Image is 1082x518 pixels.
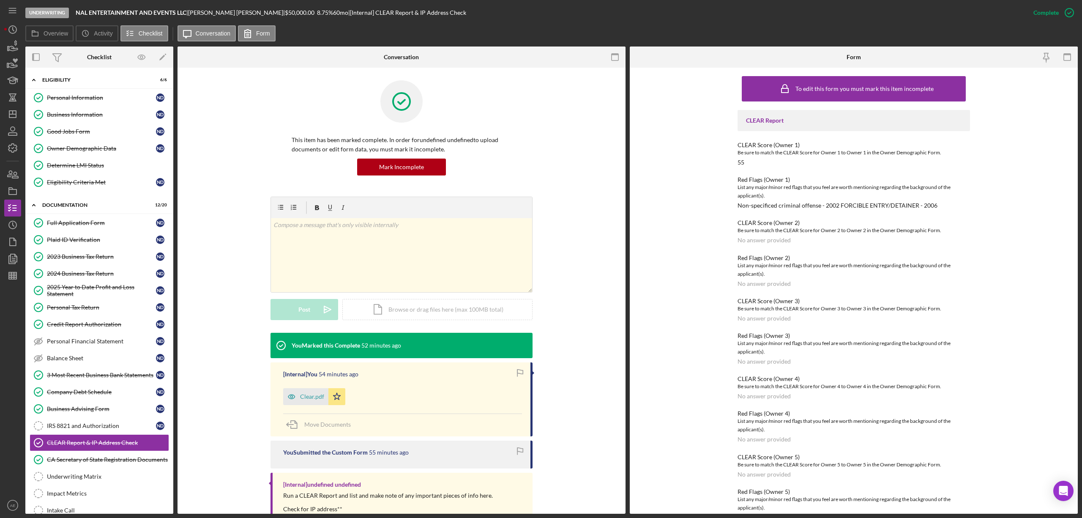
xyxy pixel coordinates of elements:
[10,503,16,508] text: AE
[738,454,970,460] div: CLEAR Score (Owner 5)
[30,157,169,174] a: Determine LMI Status
[47,473,169,480] div: Underwriting Matrix
[76,9,186,16] b: NAL ENTERTAINMENT AND EVENTS LLC
[47,253,156,260] div: 2023 Business Tax Return
[156,236,164,244] div: N D
[1053,481,1074,501] div: Open Intercom Messenger
[283,414,359,435] button: Move Documents
[47,304,156,311] div: Personal Tax Return
[76,9,188,16] div: |
[738,315,791,322] div: No answer provided
[738,304,970,313] div: Be sure to match the CLEAR Score for Owner 3 to Owner 3 in the Owner Demographic Form.
[283,371,317,378] div: [Internal] You
[738,142,970,148] div: CLEAR Score (Owner 1)
[30,384,169,400] a: Company Debt ScheduleND
[283,449,368,456] div: You Submitted the Custom Form
[47,94,156,101] div: Personal Information
[47,219,156,226] div: Full Application Form
[156,405,164,413] div: N D
[738,226,970,235] div: Be sure to match the CLEAR Score for Owner 2 to Owner 2 in the Owner Demographic Form.
[738,202,937,209] div: Non-specificed criminal offense - 2002 FORCIBLE ENTRY/DETAINER - 2006
[47,162,169,169] div: Determine LMI Status
[156,178,164,186] div: N D
[738,148,970,157] div: Be sure to match the CLEAR Score for Owner 1 to Owner 1 in the Owner Demographic Form.
[292,342,360,349] div: You Marked this Complete
[304,421,351,428] span: Move Documents
[738,261,970,278] div: List any major/minor red flags that you feel are worth mentioning regarding the background of the...
[30,123,169,140] a: Good Jobs FormND
[738,332,970,339] div: Red Flags (Owner 3)
[283,481,361,488] div: [Internal] undefined undefined
[738,237,791,244] div: No answer provided
[30,417,169,434] a: IRS 8821 and AuthorizationND
[369,449,409,456] time: 2025-08-21 22:49
[270,299,338,320] button: Post
[87,54,112,60] div: Checklist
[47,111,156,118] div: Business Information
[738,393,791,400] div: No answer provided
[30,248,169,265] a: 2023 Business Tax ReturnND
[178,25,236,41] button: Conversation
[361,342,401,349] time: 2025-08-21 22:52
[333,9,348,16] div: 60 mo
[47,179,156,186] div: Eligibility Criteria Met
[47,236,156,243] div: Plaid ID Verification
[738,159,744,166] div: 55
[738,298,970,304] div: CLEAR Score (Owner 3)
[156,252,164,261] div: N D
[47,439,169,446] div: CLEAR Report & IP Address Check
[156,354,164,362] div: N D
[120,25,168,41] button: Checklist
[42,203,146,208] div: Documentation
[152,77,167,82] div: 6 / 6
[156,388,164,396] div: N D
[30,367,169,384] a: 3 Most Recent Business Bank StatementsND
[379,159,424,175] div: Mark Incomplete
[317,9,333,16] div: 8.75 %
[152,203,167,208] div: 12 / 20
[30,485,169,502] a: Impact Metrics
[156,110,164,119] div: N D
[47,338,156,345] div: Personal Financial Statement
[738,255,970,261] div: Red Flags (Owner 2)
[94,30,112,37] label: Activity
[738,183,970,200] div: List any major/minor red flags that you feel are worth mentioning regarding the background of the...
[156,422,164,430] div: N D
[47,355,156,362] div: Balance Sheet
[30,350,169,367] a: Balance SheetND
[738,417,970,434] div: List any major/minor red flags that you feel are worth mentioning regarding the background of the...
[738,410,970,417] div: Red Flags (Owner 4)
[139,30,163,37] label: Checklist
[156,286,164,295] div: N D
[30,451,169,468] a: CA Secretary of State Registration Documents
[285,9,317,16] div: $50,000.00
[357,159,446,175] button: Mark Incomplete
[156,127,164,136] div: N D
[238,25,276,41] button: Form
[384,54,419,60] div: Conversation
[30,400,169,417] a: Business Advising FormND
[738,460,970,469] div: Be sure to match the CLEAR Score for Owner 5 to Owner 5 in the Owner Demographic Form.
[47,372,156,378] div: 3 Most Recent Business Bank Statements
[30,265,169,282] a: 2024 Business Tax ReturnND
[156,219,164,227] div: N D
[738,495,970,512] div: List any major/minor red flags that you feel are worth mentioning regarding the background of the...
[47,270,156,277] div: 2024 Business Tax Return
[47,422,156,429] div: IRS 8821 and Authorization
[156,337,164,345] div: N D
[30,316,169,333] a: Credit Report AuthorizationND
[738,219,970,226] div: CLEAR Score (Owner 2)
[298,299,310,320] div: Post
[283,492,493,513] div: Run a CLEAR Report and list and make note of any important pieces of info here. Check for IP addr...
[156,303,164,312] div: N D
[292,135,511,154] p: This item has been marked complete. In order for undefined undefined to upload documents or edit ...
[738,488,970,495] div: Red Flags (Owner 5)
[47,406,156,412] div: Business Advising Form
[348,9,466,16] div: | [Internal] CLEAR Report & IP Address Check
[738,375,970,382] div: CLEAR Score (Owner 4)
[30,174,169,191] a: Eligibility Criteria MetND
[25,25,74,41] button: Overview
[30,434,169,451] a: CLEAR Report & IP Address Check
[44,30,68,37] label: Overview
[25,8,69,18] div: Underwriting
